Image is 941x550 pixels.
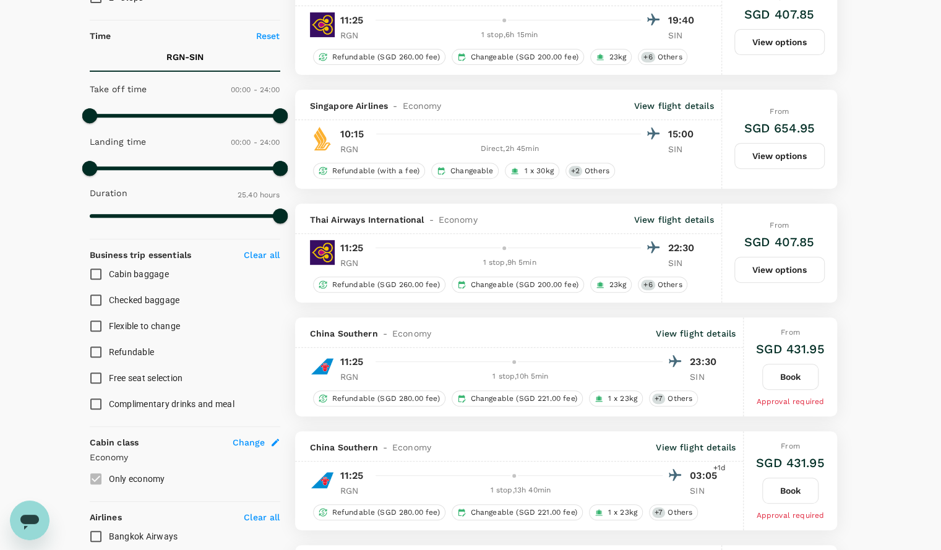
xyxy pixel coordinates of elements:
div: +2Others [565,163,615,179]
span: Cabin baggage [109,269,169,279]
p: Time [90,30,111,42]
div: +6Others [638,49,687,65]
p: RGN [340,29,371,41]
div: Changeable (SGD 221.00 fee) [452,504,583,520]
span: Others [663,393,697,404]
button: Book [762,478,819,504]
span: Economy [439,213,478,226]
h6: SGD 407.85 [744,4,815,24]
h6: SGD 431.95 [756,453,825,473]
span: + 7 [652,507,665,518]
span: Refundable (SGD 260.00 fee) [327,280,445,290]
span: From [781,442,800,450]
span: Others [580,166,614,176]
span: Changeable (SGD 221.00 fee) [466,393,582,404]
strong: Business trip essentials [90,250,192,260]
span: + 6 [641,52,655,62]
span: Approval required [756,397,824,406]
p: RGN [340,371,371,383]
span: Economy [392,441,431,453]
span: Changeable (SGD 200.00 fee) [466,52,583,62]
span: +1d [713,462,726,475]
span: Changeable (SGD 200.00 fee) [466,280,583,290]
div: 23kg [590,277,632,293]
p: 11:25 [340,13,364,28]
span: 25.40 hours [238,191,280,199]
div: Changeable (SGD 200.00 fee) [452,277,584,293]
span: Others [653,280,687,290]
span: 1 x 23kg [603,393,642,404]
span: From [770,107,789,116]
div: Changeable (SGD 221.00 fee) [452,390,583,406]
span: Refundable (SGD 280.00 fee) [327,507,445,518]
p: View flight details [634,100,714,112]
span: From [770,221,789,230]
p: 15:00 [668,127,699,142]
p: Take off time [90,83,147,95]
span: Bangkok Airways [109,531,178,541]
div: 1 stop , 13h 40min [379,484,663,497]
div: 1 x 30kg [505,163,559,179]
span: Refundable (with a fee) [327,166,424,176]
span: 00:00 - 24:00 [231,138,280,147]
span: - [424,213,438,226]
span: + 2 [569,166,582,176]
div: +6Others [638,277,687,293]
span: Changeable [445,166,499,176]
span: Others [663,507,697,518]
span: 23kg [604,52,632,62]
p: RGN [340,143,371,155]
p: 22:30 [668,241,699,256]
div: +7Others [649,504,698,520]
span: - [388,100,402,112]
span: From [781,328,800,337]
p: View flight details [656,327,736,340]
div: Refundable (SGD 260.00 fee) [313,277,445,293]
span: Economy [392,327,431,340]
strong: Airlines [90,512,122,522]
p: RGN [340,257,371,269]
h6: SGD 431.95 [756,339,825,359]
strong: Cabin class [90,437,139,447]
p: RGN - SIN [166,51,204,63]
span: Refundable [109,347,155,357]
img: CZ [310,354,335,379]
span: Checked baggage [109,295,180,305]
span: 00:00 - 24:00 [231,85,280,94]
span: Complimentary drinks and meal [109,399,234,409]
h6: SGD 407.85 [744,232,815,252]
div: 1 x 23kg [589,390,643,406]
p: 19:40 [668,13,699,28]
span: - [378,441,392,453]
p: 03:05 [690,468,721,483]
p: SIN [668,29,699,41]
p: SIN [668,257,699,269]
h6: SGD 654.95 [744,118,815,138]
p: Landing time [90,135,147,148]
span: Thai Airways International [310,213,424,226]
div: Refundable (SGD 280.00 fee) [313,390,445,406]
span: Others [653,52,687,62]
span: China Southern [310,327,378,340]
iframe: Button to launch messaging window [10,501,49,540]
button: Book [762,364,819,390]
div: 1 stop , 9h 5min [379,257,641,269]
p: Reset [256,30,280,42]
div: 1 x 23kg [589,504,643,520]
p: 10:15 [340,127,364,142]
span: 23kg [604,280,632,290]
p: 23:30 [690,354,721,369]
div: Changeable (SGD 200.00 fee) [452,49,584,65]
p: Clear all [244,249,280,261]
div: Refundable (SGD 260.00 fee) [313,49,445,65]
span: Flexible to change [109,321,181,331]
span: Economy [402,100,441,112]
span: Only economy [109,474,165,484]
span: + 6 [641,280,655,290]
img: TG [310,12,335,37]
div: +7Others [649,390,698,406]
img: CZ [310,468,335,492]
button: View options [734,257,825,283]
p: View flight details [634,213,714,226]
div: Direct , 2h 45min [379,143,641,155]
